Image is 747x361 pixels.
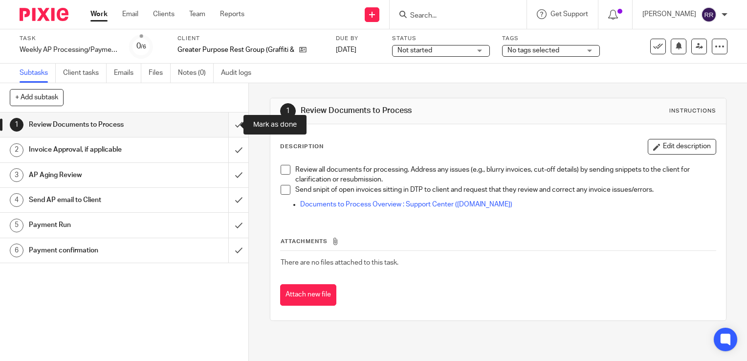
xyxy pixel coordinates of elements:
[280,143,324,151] p: Description
[301,106,519,116] h1: Review Documents to Process
[29,168,155,182] h1: AP Aging Review
[149,64,171,83] a: Files
[189,9,205,19] a: Team
[29,193,155,207] h1: Send AP email to Client
[295,185,716,195] p: Send snipit of open invoices sitting in DTP to client and request that they review and correct an...
[20,64,56,83] a: Subtasks
[392,35,490,43] label: Status
[10,89,64,106] button: + Add subtask
[280,103,296,119] div: 1
[409,12,497,21] input: Search
[507,47,559,54] span: No tags selected
[10,244,23,257] div: 6
[29,117,155,132] h1: Review Documents to Process
[29,218,155,232] h1: Payment Run
[10,193,23,207] div: 4
[280,284,336,306] button: Attach new file
[122,9,138,19] a: Email
[136,41,146,52] div: 0
[153,9,175,19] a: Clients
[502,35,600,43] label: Tags
[550,11,588,18] span: Get Support
[220,9,244,19] a: Reports
[221,64,259,83] a: Audit logs
[29,142,155,157] h1: Invoice Approval, if applicable
[10,219,23,232] div: 5
[141,44,146,49] small: /6
[178,64,214,83] a: Notes (0)
[63,64,107,83] a: Client tasks
[10,168,23,182] div: 3
[397,47,432,54] span: Not started
[177,45,294,55] p: Greater Purpose Rest Group (Graffiti & VBC)
[20,35,117,43] label: Task
[300,201,512,208] a: Documents to Process Overview : Support Center ([DOMAIN_NAME])
[177,35,324,43] label: Client
[336,35,380,43] label: Due by
[29,243,155,258] h1: Payment confirmation
[701,7,717,23] img: svg%3E
[10,143,23,157] div: 2
[648,139,716,155] button: Edit description
[281,259,398,266] span: There are no files attached to this task.
[20,45,117,55] div: Weekly AP Processing/Payment
[20,8,68,21] img: Pixie
[90,9,108,19] a: Work
[295,165,716,185] p: Review all documents for processing. Address any issues (e.g., blurry invoices, cut-off details) ...
[336,46,356,53] span: [DATE]
[114,64,141,83] a: Emails
[281,239,328,244] span: Attachments
[10,118,23,132] div: 1
[642,9,696,19] p: [PERSON_NAME]
[669,107,716,115] div: Instructions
